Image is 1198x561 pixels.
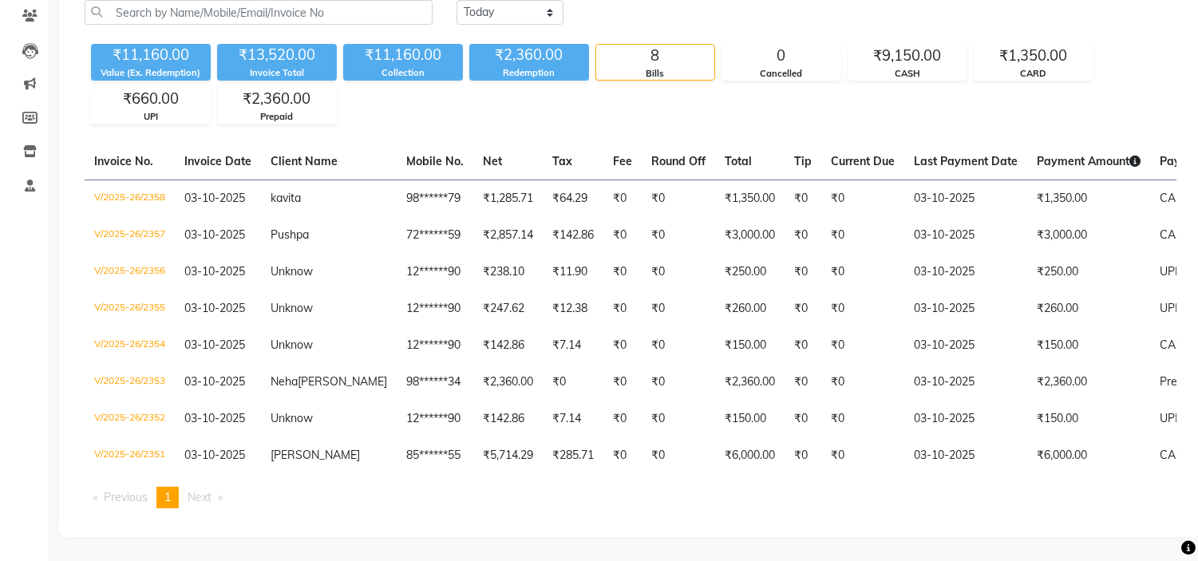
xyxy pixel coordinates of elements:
div: CARD [975,67,1093,81]
td: ₹0 [603,401,642,437]
div: Collection [343,66,463,80]
span: 03-10-2025 [184,301,245,315]
td: V/2025-26/2353 [85,364,175,401]
td: ₹0 [785,217,821,254]
span: UPI [1160,264,1178,279]
span: Unknow [271,301,313,315]
td: ₹11.90 [543,254,603,290]
td: ₹0 [785,327,821,364]
div: ₹9,150.00 [848,45,967,67]
span: Tax [552,154,572,168]
div: ₹11,160.00 [343,44,463,66]
div: ₹11,160.00 [91,44,211,66]
td: ₹64.29 [543,180,603,217]
td: ₹0 [642,180,715,217]
span: Pushpa [271,227,309,242]
td: ₹0 [785,290,821,327]
div: ₹2,360.00 [469,44,589,66]
td: 03-10-2025 [904,437,1027,474]
span: Unknow [271,338,313,352]
div: Cancelled [722,67,840,81]
div: Invoice Total [217,66,337,80]
td: ₹260.00 [715,290,785,327]
td: 03-10-2025 [904,401,1027,437]
span: Unknow [271,411,313,425]
span: CASH [1160,338,1192,352]
td: ₹1,350.00 [1027,180,1150,217]
td: ₹0 [821,401,904,437]
span: [PERSON_NAME] [298,374,387,389]
td: ₹0 [821,327,904,364]
span: CASH [1160,227,1192,242]
td: ₹0 [603,217,642,254]
td: ₹0 [821,180,904,217]
div: Value (Ex. Redemption) [91,66,211,80]
span: CASH [1160,448,1192,462]
td: V/2025-26/2354 [85,327,175,364]
td: ₹0 [603,437,642,474]
nav: Pagination [85,487,1176,508]
td: ₹2,360.00 [1027,364,1150,401]
td: ₹1,350.00 [715,180,785,217]
span: 03-10-2025 [184,411,245,425]
div: 0 [722,45,840,67]
td: 03-10-2025 [904,180,1027,217]
td: V/2025-26/2358 [85,180,175,217]
div: ₹13,520.00 [217,44,337,66]
span: Client Name [271,154,338,168]
div: Prepaid [218,110,336,124]
div: 8 [596,45,714,67]
div: CASH [848,67,967,81]
td: ₹0 [603,180,642,217]
span: Neha [271,374,298,389]
td: 03-10-2025 [904,217,1027,254]
td: ₹0 [543,364,603,401]
td: ₹150.00 [1027,401,1150,437]
td: ₹0 [642,364,715,401]
td: ₹0 [785,180,821,217]
td: ₹2,360.00 [715,364,785,401]
td: ₹285.71 [543,437,603,474]
div: Redemption [469,66,589,80]
span: 03-10-2025 [184,448,245,462]
td: ₹0 [785,254,821,290]
td: ₹142.86 [473,401,543,437]
span: UPI [1160,411,1178,425]
span: Last Payment Date [914,154,1018,168]
td: V/2025-26/2352 [85,401,175,437]
td: ₹6,000.00 [715,437,785,474]
td: ₹0 [785,401,821,437]
td: ₹0 [642,217,715,254]
span: Round Off [651,154,706,168]
span: Fee [613,154,632,168]
span: 1 [164,490,171,504]
td: ₹150.00 [1027,327,1150,364]
td: ₹142.86 [543,217,603,254]
td: ₹260.00 [1027,290,1150,327]
div: ₹660.00 [92,88,210,110]
td: ₹0 [642,401,715,437]
td: ₹0 [821,364,904,401]
td: ₹0 [603,327,642,364]
span: Previous [104,490,148,504]
td: ₹250.00 [1027,254,1150,290]
td: V/2025-26/2355 [85,290,175,327]
td: ₹238.10 [473,254,543,290]
td: ₹7.14 [543,401,603,437]
span: Current Due [831,154,895,168]
div: UPI [92,110,210,124]
td: ₹0 [821,217,904,254]
td: ₹0 [821,290,904,327]
td: ₹5,714.29 [473,437,543,474]
td: 03-10-2025 [904,364,1027,401]
td: ₹6,000.00 [1027,437,1150,474]
span: 03-10-2025 [184,338,245,352]
td: ₹150.00 [715,401,785,437]
td: ₹0 [642,290,715,327]
span: Mobile No. [406,154,464,168]
span: Invoice Date [184,154,251,168]
td: ₹0 [603,290,642,327]
div: ₹1,350.00 [975,45,1093,67]
td: ₹150.00 [715,327,785,364]
td: ₹2,360.00 [473,364,543,401]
